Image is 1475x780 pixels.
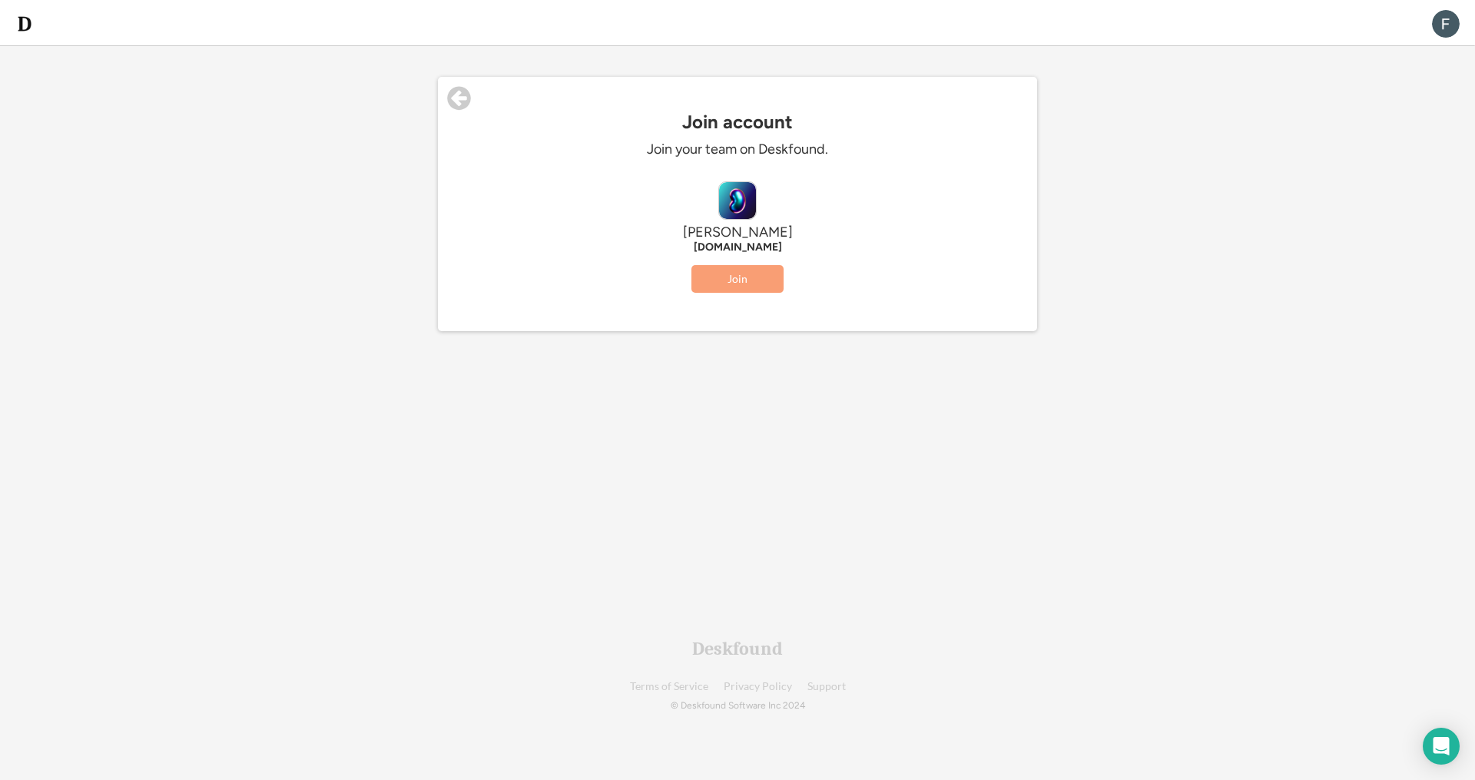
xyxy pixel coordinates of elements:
img: d-whitebg.png [15,15,34,33]
button: Join [691,265,784,293]
a: Privacy Policy [724,681,792,692]
div: [PERSON_NAME] [507,224,968,241]
a: Terms of Service [630,681,708,692]
img: ACg8ocK2Xj13SBUVX-u-zHDZSj7_UPLDlW4lUvuLxS9Too8Jxc6H9g=s96-c [1432,10,1460,38]
div: Open Intercom Messenger [1423,728,1460,765]
div: Join your team on Deskfound. [507,141,968,158]
div: Deskfound [692,639,783,658]
img: conio.com [719,182,756,219]
div: Join account [438,111,1037,133]
div: [DOMAIN_NAME] [507,241,968,254]
a: Support [807,681,846,692]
